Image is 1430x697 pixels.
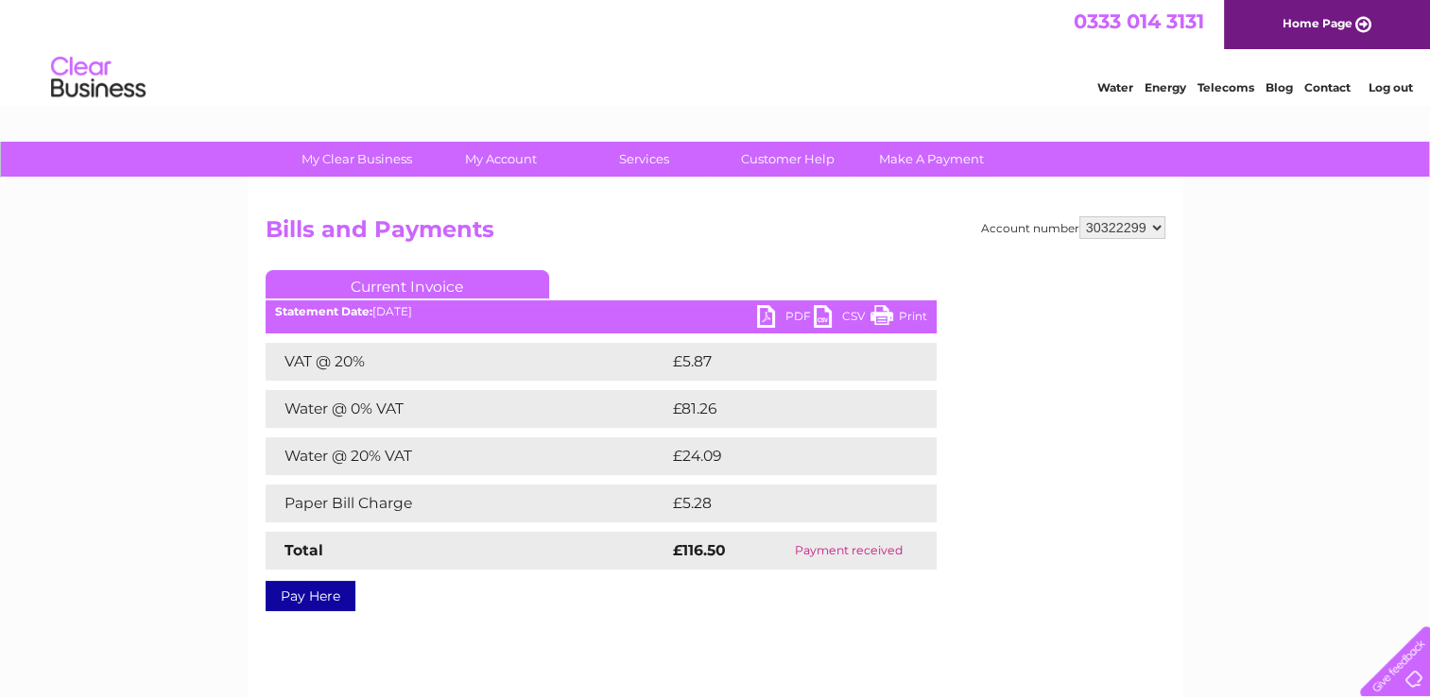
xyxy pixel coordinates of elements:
a: 0333 014 3131 [1074,9,1204,33]
a: Blog [1266,80,1293,94]
a: Telecoms [1197,80,1254,94]
td: VAT @ 20% [266,343,668,381]
a: Pay Here [266,581,355,611]
td: Water @ 20% VAT [266,437,668,475]
td: £5.87 [668,343,892,381]
a: Contact [1304,80,1351,94]
td: £81.26 [668,390,897,428]
a: CSV [814,305,870,332]
td: Paper Bill Charge [266,484,668,522]
img: logo.png [50,49,146,107]
td: £5.28 [668,484,892,522]
td: Water @ 0% VAT [266,390,668,428]
div: Account number [981,216,1165,239]
a: Current Invoice [266,270,549,298]
td: £24.09 [668,437,900,475]
a: PDF [757,305,814,332]
a: Print [870,305,927,332]
b: Statement Date: [275,304,372,318]
div: [DATE] [266,305,937,318]
div: Clear Business is a trading name of Verastar Limited (registered in [GEOGRAPHIC_DATA] No. 3667643... [269,10,1163,92]
a: Customer Help [710,142,866,177]
td: Payment received [761,532,936,569]
h2: Bills and Payments [266,216,1165,252]
a: My Account [422,142,578,177]
a: Energy [1145,80,1186,94]
a: Make A Payment [853,142,1009,177]
strong: £116.50 [673,541,726,559]
a: Log out [1368,80,1412,94]
strong: Total [284,541,323,559]
a: Water [1097,80,1133,94]
a: Services [566,142,722,177]
a: My Clear Business [279,142,435,177]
